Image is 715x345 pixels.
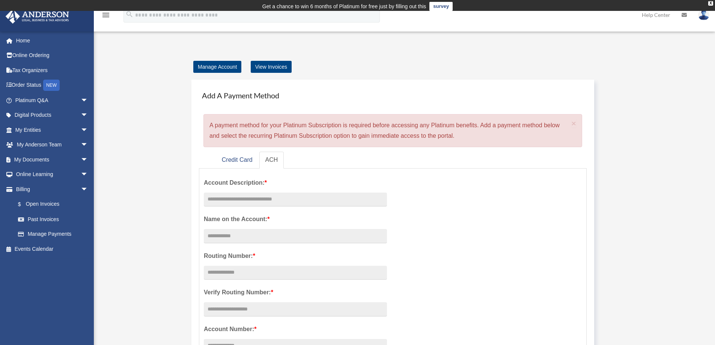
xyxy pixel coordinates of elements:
a: Past Invoices [11,212,99,227]
a: My Anderson Teamarrow_drop_down [5,137,99,152]
a: View Invoices [251,61,292,73]
label: Verify Routing Number: [204,287,387,298]
span: arrow_drop_down [81,167,96,182]
a: Tax Organizers [5,63,99,78]
label: Account Description: [204,178,387,188]
a: Order StatusNEW [5,78,99,93]
div: Get a chance to win 6 months of Platinum for free just by filling out this [262,2,426,11]
span: × [572,119,577,128]
label: Account Number: [204,324,387,334]
a: Manage Payments [11,227,96,242]
a: menu [101,13,110,20]
span: arrow_drop_down [81,137,96,153]
label: Name on the Account: [204,214,387,224]
span: arrow_drop_down [81,182,96,197]
div: A payment method for your Platinum Subscription is required before accessing any Platinum benefit... [203,114,582,147]
i: search [125,10,134,18]
h4: Add A Payment Method [199,87,587,104]
span: $ [22,200,26,209]
div: close [708,1,713,6]
a: My Entitiesarrow_drop_down [5,122,99,137]
a: Credit Card [216,152,259,169]
img: Anderson Advisors Platinum Portal [3,9,71,24]
i: menu [101,11,110,20]
a: survey [429,2,453,11]
span: arrow_drop_down [81,152,96,167]
span: arrow_drop_down [81,122,96,138]
a: Manage Account [193,61,241,73]
a: Online Learningarrow_drop_down [5,167,99,182]
a: My Documentsarrow_drop_down [5,152,99,167]
a: Digital Productsarrow_drop_down [5,108,99,123]
button: Close [572,119,577,127]
a: Platinum Q&Aarrow_drop_down [5,93,99,108]
div: NEW [43,80,60,91]
a: Home [5,33,99,48]
a: Billingarrow_drop_down [5,182,99,197]
img: User Pic [698,9,709,20]
span: arrow_drop_down [81,93,96,108]
a: Events Calendar [5,241,99,256]
a: Online Ordering [5,48,99,63]
span: arrow_drop_down [81,108,96,123]
label: Routing Number: [204,251,387,261]
a: $Open Invoices [11,197,99,212]
a: ACH [259,152,284,169]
